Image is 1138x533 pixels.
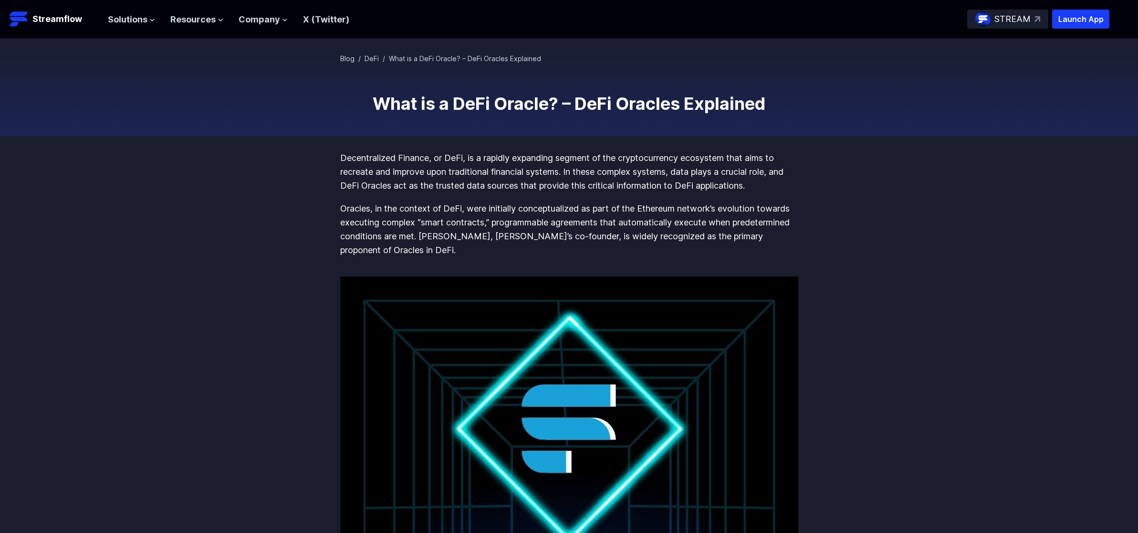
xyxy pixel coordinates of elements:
button: Company [239,13,288,27]
a: Streamflow [10,10,98,29]
button: Launch App [1052,10,1109,29]
span: Solutions [108,13,147,27]
img: Streamflow Logo [10,10,29,29]
a: STREAM [967,10,1048,29]
p: Streamflow [32,12,82,26]
span: / [358,54,361,63]
button: Solutions [108,13,155,27]
p: Decentralized Finance, or DeFi, is a rapidly expanding segment of the cryptocurrency ecosystem th... [340,151,798,192]
p: STREAM [994,12,1031,26]
img: top-right-arrow.svg [1034,16,1040,22]
span: / [383,54,385,63]
a: Blog [340,54,355,63]
button: Resources [170,13,223,27]
img: streamflow-logo-circle.png [975,11,991,27]
p: Oracles, in the context of DeFi, were initially conceptualized as part of the Ethereum network’s ... [340,202,798,257]
span: What is a DeFi Oracle? – DeFi Oracles Explained [389,54,541,63]
span: Company [239,13,280,27]
span: Resources [170,13,216,27]
a: DeFi [365,54,379,63]
h1: What is a DeFi Oracle? – DeFi Oracles Explained [340,94,798,113]
a: X (Twitter) [303,14,349,24]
